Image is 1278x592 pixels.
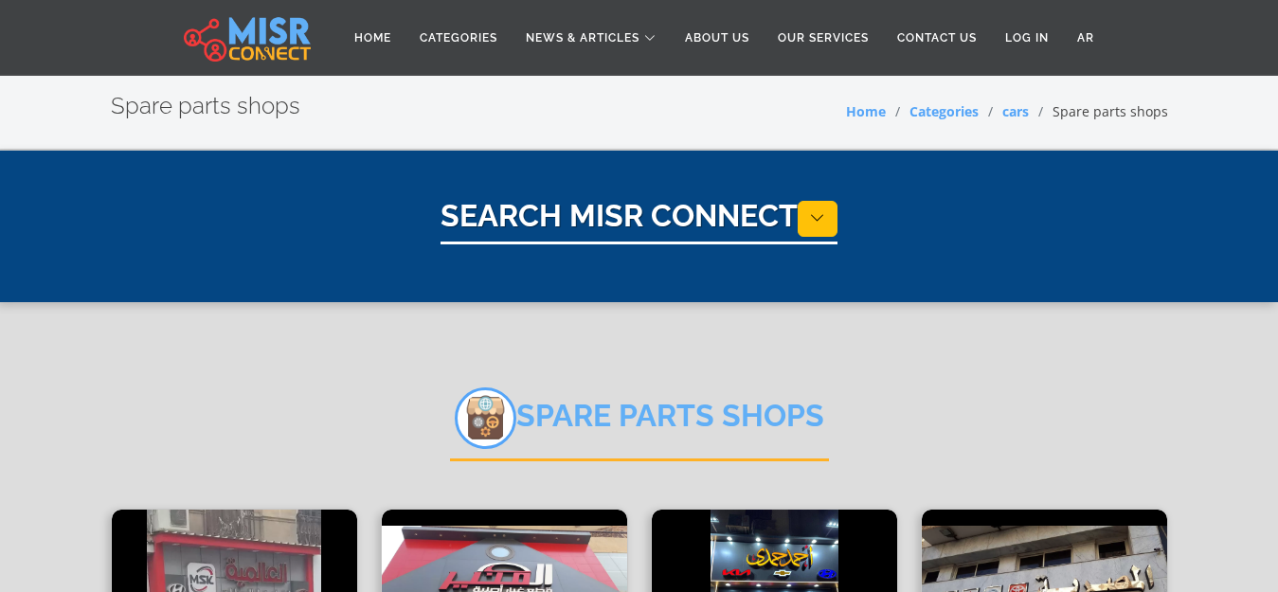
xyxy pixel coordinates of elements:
[441,198,837,244] h1: Search Misr Connect
[1063,20,1108,56] a: AR
[450,387,829,461] h2: Spare parts shops
[340,20,405,56] a: Home
[764,20,883,56] a: Our Services
[405,20,512,56] a: Categories
[1002,102,1029,120] a: cars
[455,387,516,449] img: DioDv1bSgH4l478P0vwz.png
[512,20,671,56] a: News & Articles
[184,14,311,62] img: main.misr_connect
[883,20,991,56] a: Contact Us
[111,93,300,120] h2: Spare parts shops
[991,20,1063,56] a: Log in
[671,20,764,56] a: About Us
[526,29,639,46] span: News & Articles
[909,102,979,120] a: Categories
[846,102,886,120] a: Home
[1029,101,1168,121] li: Spare parts shops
